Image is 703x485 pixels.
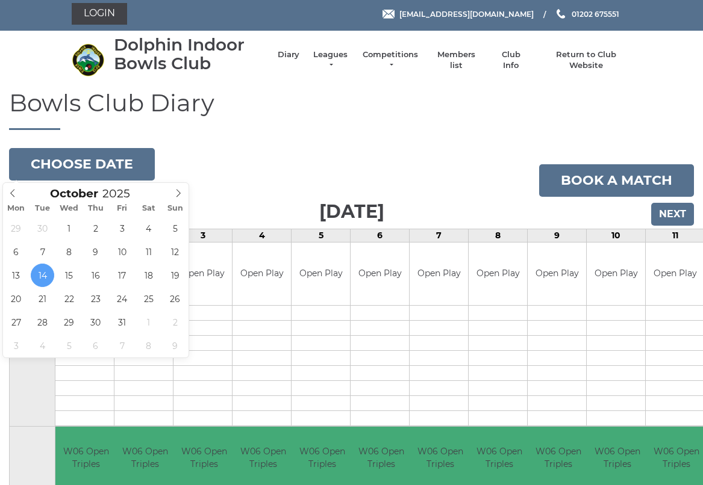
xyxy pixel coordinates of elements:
[137,217,160,240] span: October 4, 2025
[361,49,419,71] a: Competitions
[163,217,187,240] span: October 5, 2025
[292,242,350,306] td: Open Play
[4,287,28,310] span: October 20, 2025
[493,49,528,71] a: Club Info
[136,205,162,212] span: Sat
[57,240,81,264] span: October 8, 2025
[84,217,107,240] span: October 2, 2025
[31,240,54,264] span: October 7, 2025
[31,310,54,334] span: October 28, 2025
[110,287,134,310] span: October 24, 2025
[110,264,134,287] span: October 17, 2025
[114,36,266,73] div: Dolphin Indoor Bowls Club
[137,310,160,334] span: November 1, 2025
[555,8,619,20] a: Phone us 01202 675551
[84,287,107,310] span: October 23, 2025
[528,229,587,242] td: 9
[98,187,145,200] input: Scroll to increment
[31,217,54,240] span: September 30, 2025
[137,240,160,264] span: October 11, 2025
[383,8,534,20] a: Email [EMAIL_ADDRESS][DOMAIN_NAME]
[469,229,528,242] td: 8
[110,334,134,357] span: November 7, 2025
[540,49,631,71] a: Return to Club Website
[137,287,160,310] span: October 25, 2025
[84,264,107,287] span: October 16, 2025
[9,148,155,181] button: Choose date
[351,229,410,242] td: 6
[84,310,107,334] span: October 30, 2025
[109,205,136,212] span: Fri
[57,310,81,334] span: October 29, 2025
[163,240,187,264] span: October 12, 2025
[587,242,645,306] td: Open Play
[84,334,107,357] span: November 6, 2025
[30,205,56,212] span: Tue
[9,90,694,130] h1: Bowls Club Diary
[557,9,565,19] img: Phone us
[173,242,232,306] td: Open Play
[4,240,28,264] span: October 6, 2025
[137,264,160,287] span: October 18, 2025
[137,334,160,357] span: November 8, 2025
[83,205,109,212] span: Thu
[173,229,233,242] td: 3
[410,229,469,242] td: 7
[163,264,187,287] span: October 19, 2025
[50,188,98,200] span: Scroll to increment
[528,242,586,306] td: Open Play
[31,287,54,310] span: October 21, 2025
[410,242,468,306] td: Open Play
[233,229,292,242] td: 4
[110,217,134,240] span: October 3, 2025
[162,205,189,212] span: Sun
[57,334,81,357] span: November 5, 2025
[4,310,28,334] span: October 27, 2025
[469,242,527,306] td: Open Play
[4,334,28,357] span: November 3, 2025
[4,264,28,287] span: October 13, 2025
[233,242,291,306] td: Open Play
[110,240,134,264] span: October 10, 2025
[278,49,299,60] a: Diary
[4,217,28,240] span: September 29, 2025
[57,217,81,240] span: October 1, 2025
[163,310,187,334] span: November 2, 2025
[383,10,395,19] img: Email
[572,9,619,18] span: 01202 675551
[311,49,349,71] a: Leagues
[651,203,694,226] input: Next
[163,334,187,357] span: November 9, 2025
[163,287,187,310] span: October 26, 2025
[539,164,694,197] a: Book a match
[31,334,54,357] span: November 4, 2025
[72,43,105,76] img: Dolphin Indoor Bowls Club
[431,49,481,71] a: Members list
[57,264,81,287] span: October 15, 2025
[3,205,30,212] span: Mon
[292,229,351,242] td: 5
[57,287,81,310] span: October 22, 2025
[351,242,409,306] td: Open Play
[56,205,83,212] span: Wed
[31,264,54,287] span: October 14, 2025
[399,9,534,18] span: [EMAIL_ADDRESS][DOMAIN_NAME]
[72,3,127,25] a: Login
[84,240,107,264] span: October 9, 2025
[587,229,646,242] td: 10
[110,310,134,334] span: October 31, 2025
